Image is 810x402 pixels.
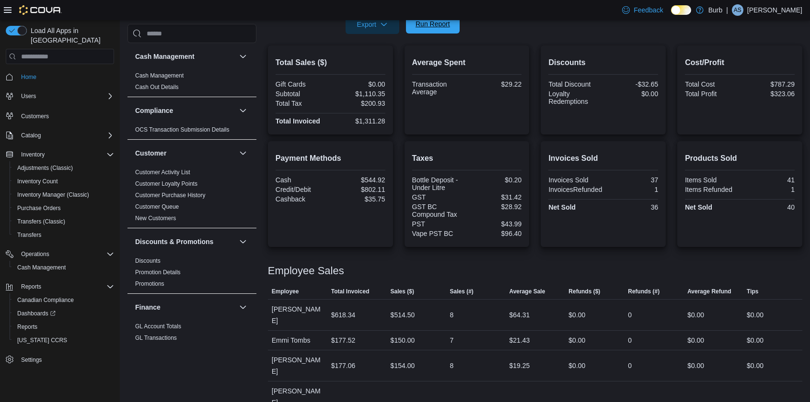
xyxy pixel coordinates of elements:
[412,203,465,218] div: GST BC Compound Tax
[412,220,465,228] div: PST
[268,350,327,381] div: [PERSON_NAME]
[332,100,385,107] div: $200.93
[17,231,41,239] span: Transfers
[2,89,118,103] button: Users
[276,80,328,88] div: Gift Cards
[469,80,521,88] div: $29.22
[21,132,41,139] span: Catalog
[742,176,795,184] div: 41
[272,288,299,295] span: Employee
[135,180,197,187] a: Customer Loyalty Points
[331,288,370,295] span: Total Invoiced
[135,214,176,222] span: New Customers
[618,0,667,20] a: Feedback
[2,129,118,142] button: Catalog
[135,126,230,134] span: OCS Transaction Submission Details
[412,57,522,68] h2: Average Spent
[685,90,738,98] div: Total Profit
[13,229,114,241] span: Transfers
[13,216,114,227] span: Transfers (Classic)
[332,80,385,88] div: $0.00
[21,73,36,81] span: Home
[135,192,206,199] a: Customer Purchase History
[17,296,74,304] span: Canadian Compliance
[135,148,166,158] h3: Customer
[17,164,73,172] span: Adjustments (Classic)
[135,52,235,61] button: Cash Management
[509,309,530,321] div: $64.31
[391,309,415,321] div: $514.50
[17,310,56,317] span: Dashboards
[685,153,795,164] h2: Products Sold
[135,148,235,158] button: Customer
[548,203,576,211] strong: Net Sold
[135,168,190,176] span: Customer Activity List
[742,186,795,193] div: 1
[469,230,521,237] div: $96.40
[13,335,71,346] a: [US_STATE] CCRS
[13,321,41,333] a: Reports
[17,178,58,185] span: Inventory Count
[13,162,77,174] a: Adjustments (Classic)
[135,268,181,276] span: Promotion Details
[237,301,249,313] button: Finance
[605,203,658,211] div: 36
[332,117,385,125] div: $1,311.28
[2,353,118,367] button: Settings
[21,151,45,158] span: Inventory
[10,307,118,320] a: Dashboards
[13,294,78,306] a: Canadian Compliance
[10,320,118,334] button: Reports
[548,186,602,193] div: InvoicesRefunded
[687,335,704,346] div: $0.00
[628,288,660,295] span: Refunds (#)
[416,19,450,29] span: Run Report
[10,188,118,201] button: Inventory Manager (Classic)
[10,293,118,307] button: Canadian Compliance
[346,15,399,34] button: Export
[13,162,114,174] span: Adjustments (Classic)
[606,186,658,193] div: 1
[469,193,521,201] div: $31.42
[2,148,118,161] button: Inventory
[13,262,114,273] span: Cash Management
[135,257,161,264] a: Discounts
[450,309,454,321] div: 8
[17,71,40,83] a: Home
[21,92,36,100] span: Users
[10,261,118,274] button: Cash Management
[135,323,181,330] span: GL Account Totals
[726,4,728,16] p: |
[685,80,738,88] div: Total Cost
[13,202,114,214] span: Purchase Orders
[747,360,764,371] div: $0.00
[17,90,40,102] button: Users
[237,105,249,116] button: Compliance
[671,5,691,15] input: Dark Mode
[135,72,184,79] a: Cash Management
[268,331,327,350] div: Emmi Tombs
[732,4,743,16] div: Alex Specht
[412,230,465,237] div: Vape PST BC
[568,309,585,321] div: $0.00
[13,262,69,273] a: Cash Management
[17,248,53,260] button: Operations
[135,83,179,91] span: Cash Out Details
[17,248,114,260] span: Operations
[332,176,385,184] div: $544.92
[135,302,161,312] h3: Finance
[734,4,741,16] span: AS
[127,70,256,97] div: Cash Management
[548,80,601,88] div: Total Discount
[13,321,114,333] span: Reports
[332,186,385,193] div: $802.11
[412,153,522,164] h2: Taxes
[13,189,93,201] a: Inventory Manager (Classic)
[628,309,632,321] div: 0
[237,147,249,159] button: Customer
[237,236,249,247] button: Discounts & Promotions
[17,281,114,292] span: Reports
[605,90,658,98] div: $0.00
[17,71,114,83] span: Home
